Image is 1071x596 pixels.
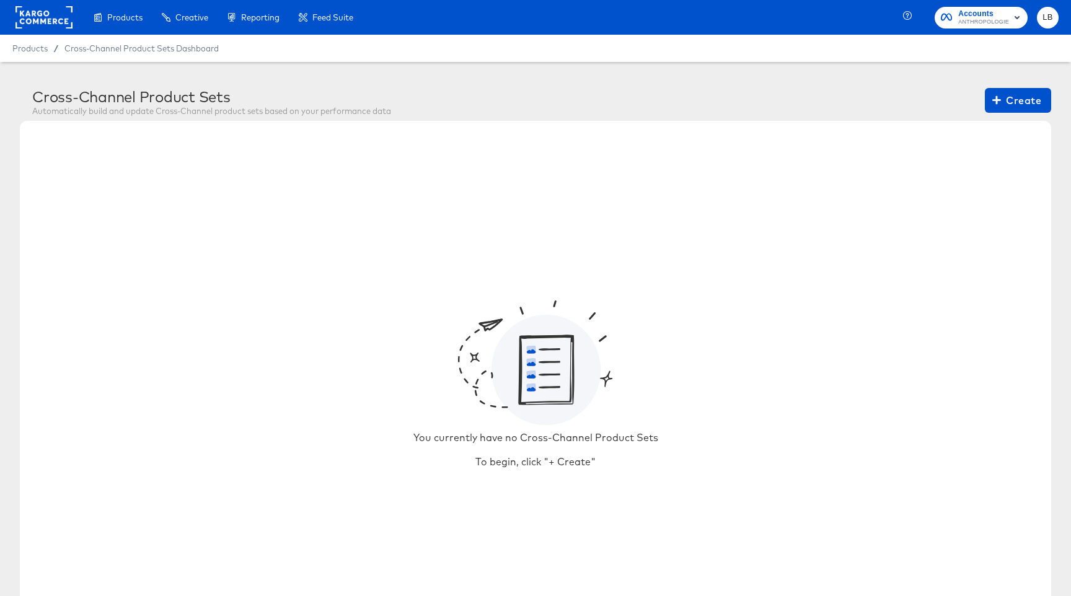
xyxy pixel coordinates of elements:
[241,12,280,22] span: Reporting
[312,12,353,22] span: Feed Suite
[64,43,219,53] a: Cross-Channel Product Sets Dashboard
[107,12,143,22] span: Products
[995,92,1041,109] span: Create
[985,88,1051,113] button: Create
[470,450,601,474] div: To begin, click "+ Create"
[32,105,391,117] div: Automatically build and update Cross-Channel product sets based on your performance data
[935,7,1028,28] button: AccountsANTHROPOLOGIE
[958,7,1009,20] span: Accounts
[1037,7,1059,28] button: LB
[1042,11,1054,25] span: LB
[408,426,663,450] div: You currently have no Cross-Channel Product Sets
[48,43,64,53] span: /
[12,43,48,53] span: Products
[958,17,1009,27] span: ANTHROPOLOGIE
[32,88,391,105] div: Cross-Channel Product Sets
[175,12,208,22] span: Creative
